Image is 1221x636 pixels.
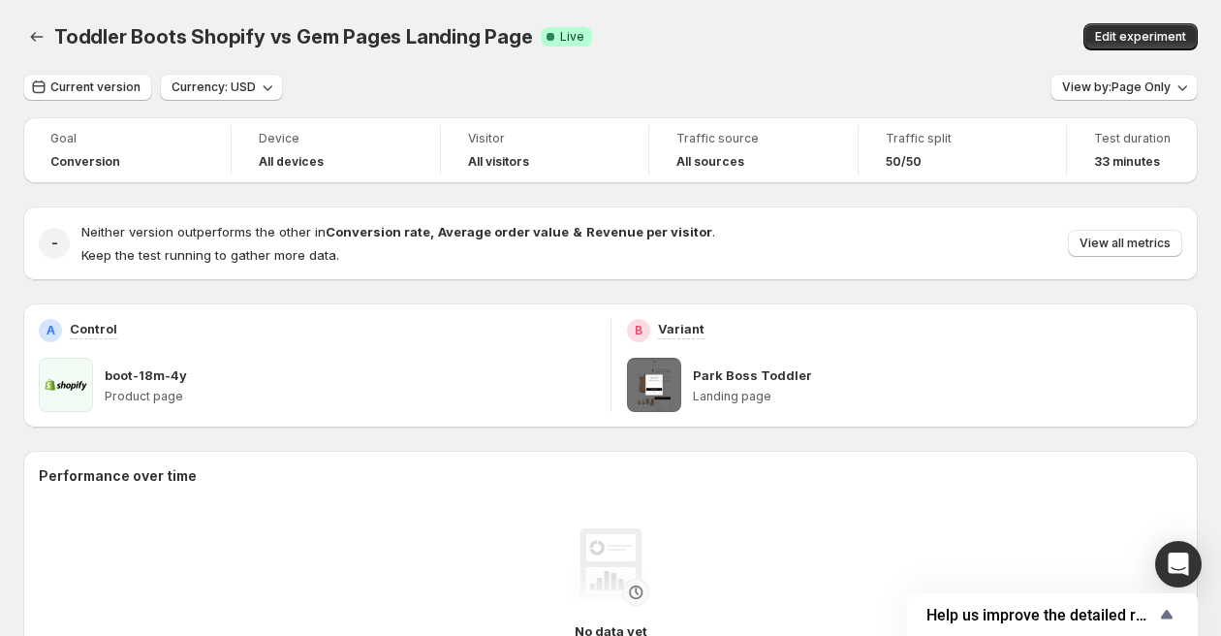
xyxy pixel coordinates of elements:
span: 33 minutes [1094,154,1160,170]
span: View by: Page Only [1062,79,1171,95]
strong: Revenue per visitor [586,224,712,239]
h4: All visitors [468,154,529,170]
a: Traffic sourceAll sources [676,129,830,172]
img: Park Boss Toddler [627,358,681,412]
span: Currency: USD [172,79,256,95]
strong: & [573,224,582,239]
a: DeviceAll devices [259,129,412,172]
img: boot-18m-4y [39,358,93,412]
p: Product page [105,389,595,404]
span: Current version [50,79,141,95]
span: Device [259,131,412,146]
button: Back [23,23,50,50]
a: Traffic split50/50 [886,129,1039,172]
span: View all metrics [1080,236,1171,251]
h2: A [47,323,55,338]
span: Edit experiment [1095,29,1186,45]
span: Goal [50,131,203,146]
span: Keep the test running to gather more data. [81,247,339,263]
h4: All sources [676,154,744,170]
p: boot-18m-4y [105,366,187,385]
img: No data yet [572,528,649,606]
a: Test duration33 minutes [1094,129,1171,172]
p: Control [70,319,117,338]
span: Help us improve the detailed report for A/B campaigns [926,606,1155,624]
strong: Conversion rate [326,224,430,239]
h2: Performance over time [39,466,1182,486]
button: View by:Page Only [1050,74,1198,101]
strong: , [430,224,434,239]
h2: - [51,234,58,253]
a: VisitorAll visitors [468,129,621,172]
span: Toddler Boots Shopify vs Gem Pages Landing Page [54,25,533,48]
span: Test duration [1094,131,1171,146]
h2: B [635,323,642,338]
span: Live [560,29,584,45]
span: Visitor [468,131,621,146]
span: 50/50 [886,154,922,170]
button: Edit experiment [1083,23,1198,50]
div: Open Intercom Messenger [1155,541,1202,588]
span: Conversion [50,154,120,170]
span: Neither version outperforms the other in . [81,224,715,239]
span: Traffic split [886,131,1039,146]
button: View all metrics [1068,230,1182,257]
a: GoalConversion [50,129,203,172]
h4: All devices [259,154,324,170]
p: Landing page [693,389,1183,404]
button: Current version [23,74,152,101]
strong: Average order value [438,224,569,239]
button: Currency: USD [160,74,283,101]
span: Traffic source [676,131,830,146]
p: Variant [658,319,704,338]
p: Park Boss Toddler [693,366,812,385]
button: Show survey - Help us improve the detailed report for A/B campaigns [926,603,1178,626]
